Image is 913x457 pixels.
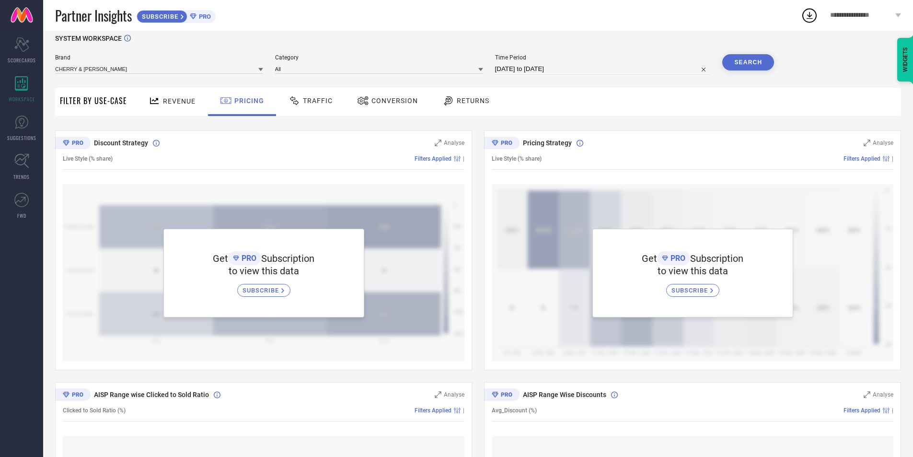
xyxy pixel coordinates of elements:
[8,57,36,64] span: SCORECARDS
[666,277,719,297] a: SUBSCRIBE
[17,212,26,219] span: FWD
[261,253,314,264] span: Subscription
[213,253,228,264] span: Get
[137,13,181,20] span: SUBSCRIBE
[137,8,216,23] a: SUBSCRIBEPRO
[229,265,299,277] span: to view this data
[243,287,281,294] span: SUBSCRIBE
[234,97,264,105] span: Pricing
[7,134,36,141] span: SUGGESTIONS
[371,97,418,105] span: Conversion
[237,277,290,297] a: SUBSCRIBE
[668,254,685,263] span: PRO
[13,173,30,180] span: TRENDS
[9,95,35,103] span: WORKSPACE
[658,265,728,277] span: to view this data
[642,253,657,264] span: Get
[55,6,132,25] span: Partner Insights
[801,7,818,24] div: Open download list
[690,253,743,264] span: Subscription
[457,97,489,105] span: Returns
[239,254,256,263] span: PRO
[60,95,127,106] span: Filter By Use-Case
[303,97,333,105] span: Traffic
[163,97,196,105] span: Revenue
[671,287,710,294] span: SUBSCRIBE
[196,13,211,20] span: PRO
